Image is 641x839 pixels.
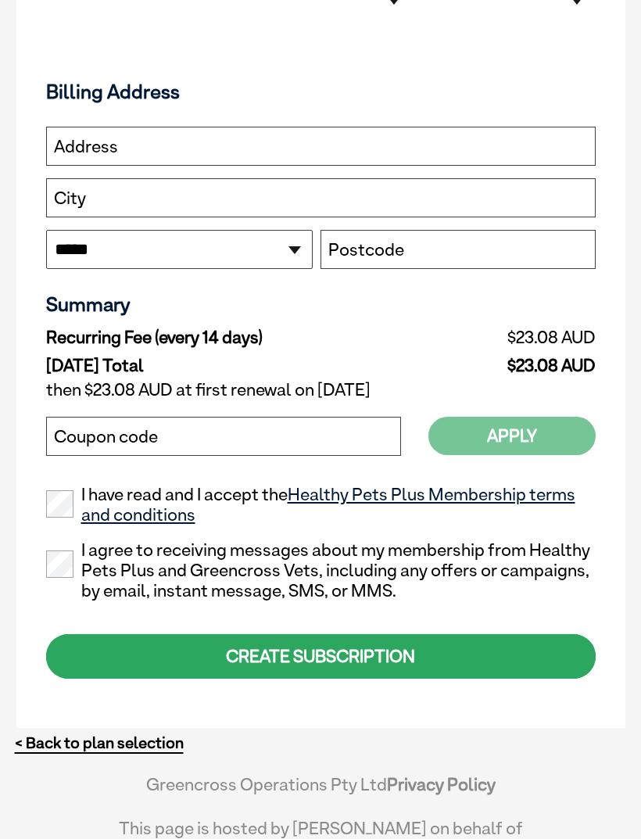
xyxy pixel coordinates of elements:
[46,540,596,601] label: I agree to receiving messages about my membership from Healthy Pets Plus and Greencross Vets, inc...
[433,352,595,376] td: $23.08 AUD
[387,774,496,794] a: Privacy Policy
[54,188,86,209] label: City
[433,324,595,352] td: $23.08 AUD
[81,484,575,525] a: Healthy Pets Plus Membership terms and conditions
[46,550,73,578] input: I agree to receiving messages about my membership from Healthy Pets Plus and Greencross Vets, inc...
[54,137,118,157] label: Address
[46,352,434,376] td: [DATE] Total
[15,733,184,753] a: < Back to plan selection
[46,490,73,518] input: I have read and I accept theHealthy Pets Plus Membership terms and conditions
[46,485,596,525] label: I have read and I accept the
[46,80,596,103] h3: Billing Address
[46,324,434,352] td: Recurring Fee (every 14 days)
[95,774,547,810] div: Greencross Operations Pty Ltd
[46,634,596,679] div: CREATE SUBSCRIPTION
[328,240,404,260] label: Postcode
[428,417,596,455] button: Apply
[54,427,158,447] label: Coupon code
[46,292,596,316] h3: Summary
[46,376,596,404] td: then $23.08 AUD at first renewal on [DATE]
